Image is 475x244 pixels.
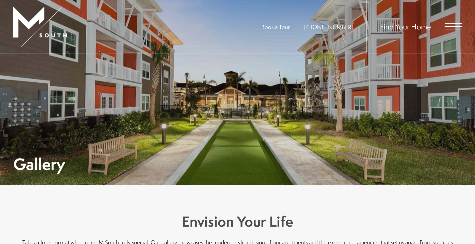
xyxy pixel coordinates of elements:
[13,7,67,47] img: MSouth
[304,23,353,31] span: [PHONE_NUMBER]
[21,212,454,232] h3: Envision Your Life
[13,157,65,172] h1: Gallery
[380,21,431,32] a: Find Your Home
[261,23,290,31] a: Book a Tour
[304,23,353,31] a: Call Us at 813-570-8014
[445,23,462,29] button: Open Menu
